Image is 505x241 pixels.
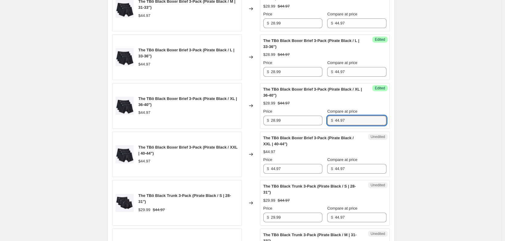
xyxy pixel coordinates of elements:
[263,206,272,210] span: Price
[267,166,269,171] span: $
[327,12,357,16] span: Compare at price
[138,158,151,164] div: $44.97
[327,157,357,162] span: Compare at price
[267,118,269,123] span: $
[263,52,275,58] div: $28.99
[263,38,360,49] span: The TBô Black Boxer Brief 3-Pack (Pirate Black / L | 33-36″)
[370,134,385,139] span: Unedited
[263,60,272,65] span: Price
[263,109,272,114] span: Price
[138,145,238,156] span: The TBô Black Boxer Brief 3-Pack (Pirate Black / XXL | 40-44")
[331,21,333,25] span: $
[278,100,290,106] strike: $44.97
[153,207,165,213] strike: $44.97
[138,48,235,58] span: The TBô Black Boxer Brief 3-Pack (Pirate Black / L | 33-36″)
[375,37,385,42] span: Edited
[263,136,354,146] span: The TBô Black Boxer Brief 3-Pack (Pirate Black / XXL | 40-44")
[138,207,151,213] div: $29.99
[263,184,356,194] span: The TBô Black Trunk 3-Pack (Pirate Black / S | 28-31″)
[138,13,151,19] div: $44.97
[267,215,269,220] span: $
[263,157,272,162] span: Price
[331,118,333,123] span: $
[263,198,275,204] div: $29.99
[278,52,290,58] strike: $44.97
[263,149,275,155] div: $44.97
[267,21,269,25] span: $
[278,3,290,9] strike: $44.97
[263,3,275,9] div: $28.99
[263,100,275,106] div: $28.99
[375,86,385,91] span: Edited
[331,166,333,171] span: $
[327,206,357,210] span: Compare at price
[116,194,134,212] img: TheTBoTrunk3Pack-Black_80x.jpg
[327,60,357,65] span: Compare at price
[331,69,333,74] span: $
[327,109,357,114] span: Compare at price
[263,87,362,98] span: The TBô Black Boxer Brief 3-Pack (Pirate Black / XL | 36-40″)
[331,215,333,220] span: $
[370,231,385,236] span: Unedited
[370,183,385,188] span: Unedited
[263,12,272,16] span: Price
[138,96,237,107] span: The TBô Black Boxer Brief 3-Pack (Pirate Black / XL | 36-40″)
[278,198,290,204] strike: $44.97
[138,193,231,204] span: The TBô Black Trunk 3-Pack (Pirate Black / S | 28-31″)
[116,145,134,163] img: TheTBoBoxerBrief3pack-Black_80x.png
[138,110,151,116] div: $44.97
[116,48,134,66] img: TheTBoBoxerBrief3pack-Black_80x.png
[267,69,269,74] span: $
[116,97,134,115] img: TheTBoBoxerBrief3pack-Black_80x.png
[138,61,151,67] div: $44.97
